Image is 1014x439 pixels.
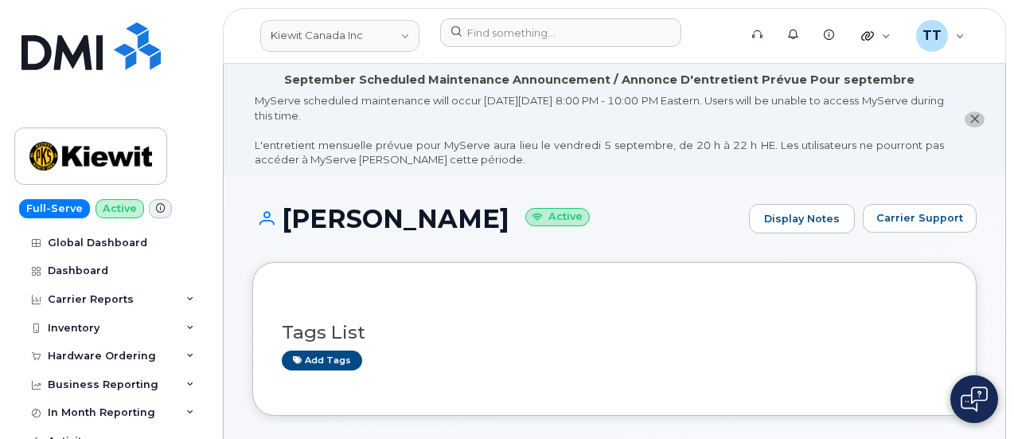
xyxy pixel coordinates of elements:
span: Carrier Support [876,210,963,225]
a: Display Notes [749,204,855,234]
div: MyServe scheduled maintenance will occur [DATE][DATE] 8:00 PM - 10:00 PM Eastern. Users will be u... [255,93,944,167]
small: Active [525,208,590,226]
h3: Tags List [282,323,947,343]
button: Carrier Support [863,204,977,233]
button: close notification [965,112,985,128]
h1: [PERSON_NAME] [252,205,741,233]
div: September Scheduled Maintenance Announcement / Annonce D'entretient Prévue Pour septembre [284,72,915,88]
a: Add tags [282,351,362,370]
img: Open chat [961,386,988,412]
